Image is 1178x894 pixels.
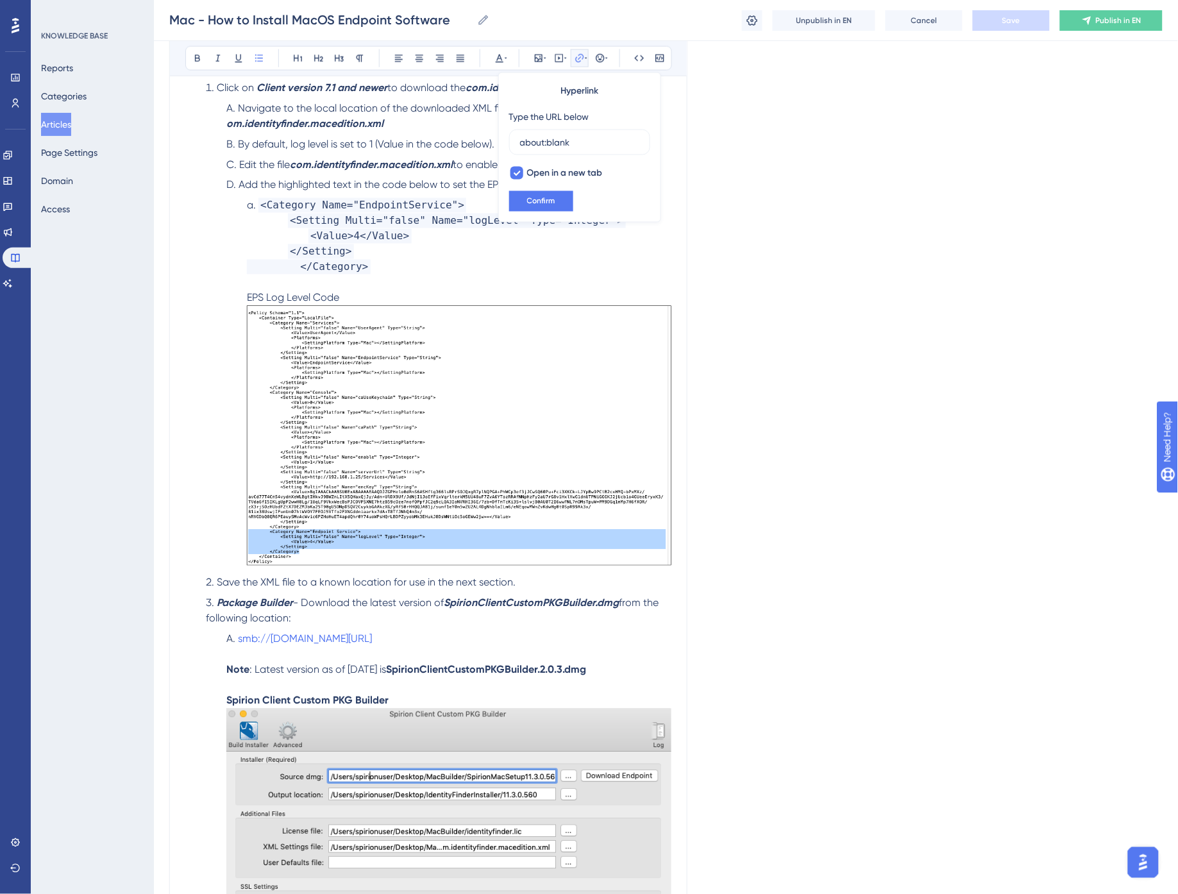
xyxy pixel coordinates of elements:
strong: com.identityfinder.macedition.xml [466,81,628,94]
span: <Category Name="EndpointService"> [258,198,466,213]
span: Confirm [527,196,555,207]
strong: SpirionClientCustomPKGBuilder.2.0.3.dmg [386,664,586,676]
span: to enable logging [453,158,535,171]
a: smb://[DOMAIN_NAME][URL] [238,633,372,645]
strong: Spirion Client Custom PKG Builder [226,695,389,707]
button: Categories [41,85,87,108]
span: Publish in EN [1096,15,1141,26]
button: Save [973,10,1050,31]
button: Confirm [509,191,573,212]
strong: Client version 7.1 and newer [257,81,387,94]
span: <Setting Multi="false" Name="logLevel" Type="Integer"> [288,214,626,228]
span: Unpublish in EN [796,15,852,26]
input: Type the value [520,135,639,149]
span: Add the highlighted text in the code below to set the EPS logging level: [239,179,568,191]
span: Hyperlink [560,83,598,99]
span: : Latest version as of [DATE] is [249,664,386,676]
span: Need Help? [30,3,80,19]
span: </Category> [298,260,370,274]
strong: Package Builder [217,597,293,609]
div: Type the URL below [509,109,589,124]
span: - Download the latest version of [293,597,444,609]
button: Unpublish in EN [773,10,875,31]
span: By default, log level is set to 1 (Value in the code below). [238,138,494,150]
strong: om.identityfinder.macedition.xml [226,117,383,130]
span: Click on [217,81,254,94]
strong: Note [226,664,249,676]
button: Articles [41,113,71,136]
span: <Value>4</Value> [308,229,412,244]
button: Publish in EN [1060,10,1163,31]
div: KNOWLEDGE BASE [41,31,108,41]
span: Edit the file [239,158,290,171]
span: Navigate to the local location of the downloaded XML file - [238,102,515,114]
span: to download the [387,81,466,94]
span: Save the XML file to a known location for use in the next section. [217,577,516,589]
strong: SpirionClientCustomPKGBuilder.dmg [444,597,619,609]
span: Save [1002,15,1020,26]
span: </Setting> [288,244,354,259]
input: Article Name [169,11,472,29]
span: Open in a new tab [527,165,603,181]
button: Domain [41,169,73,192]
span: Cancel [911,15,938,26]
button: Reports [41,56,73,80]
span: EPS Log Level Code [247,292,339,304]
button: Access [41,198,70,221]
button: Page Settings [41,141,97,164]
iframe: UserGuiding AI Assistant Launcher [1124,843,1163,882]
button: Cancel [886,10,963,31]
strong: com.identityfinder.macedition.xml [290,158,453,171]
